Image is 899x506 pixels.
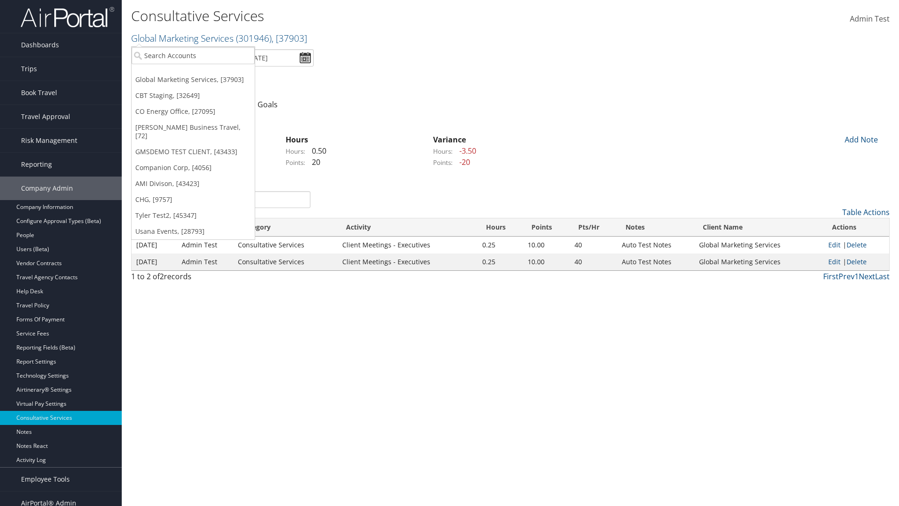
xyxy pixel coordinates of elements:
[694,218,824,237] th: Client Name
[233,237,338,253] td: Consultative Services
[177,253,233,270] td: Admin Test
[132,72,255,88] a: Global Marketing Services, [37903]
[132,237,177,253] td: [DATE]
[21,105,70,128] span: Travel Approval
[523,253,570,270] td: 10.00
[433,158,453,167] label: Points:
[823,271,839,282] a: First
[847,240,867,249] a: Delete
[838,134,883,145] div: Add Note
[307,146,326,156] span: 0.50
[286,158,305,167] label: Points:
[132,47,255,64] input: Search Accounts
[570,218,617,237] th: Pts/Hr
[215,49,314,67] input: [DATE] - [DATE]
[875,271,890,282] a: Last
[828,257,840,266] a: Edit
[258,99,278,110] a: Goals
[21,33,59,57] span: Dashboards
[132,88,255,104] a: CBT Staging, [32649]
[338,237,478,253] td: Client Meetings - Executives
[132,119,255,144] a: [PERSON_NAME] Business Travel, [72]
[21,81,57,104] span: Book Travel
[132,160,255,176] a: Companion Corp, [4056]
[455,157,470,167] span: -20
[233,253,338,270] td: Consultative Services
[132,104,255,119] a: CO Energy Office, [27095]
[160,271,164,282] span: 2
[570,237,617,253] td: 40
[132,223,255,239] a: Usana Events, [28793]
[21,177,73,200] span: Company Admin
[617,218,694,237] th: Notes
[478,253,523,270] td: 0.25
[570,253,617,270] td: 40
[694,237,824,253] td: Global Marketing Services
[850,14,890,24] span: Admin Test
[21,129,77,152] span: Risk Management
[307,157,320,167] span: 20
[859,271,875,282] a: Next
[842,207,890,217] a: Table Actions
[21,6,114,28] img: airportal-logo.png
[824,253,889,270] td: |
[21,57,37,81] span: Trips
[855,271,859,282] a: 1
[478,218,523,237] th: Hours
[236,32,272,45] span: ( 301946 )
[824,218,889,237] th: Actions
[131,32,307,45] a: Global Marketing Services
[617,253,694,270] td: Auto Test Notes
[233,218,338,237] th: Category: activate to sort column ascending
[131,271,310,287] div: 1 to 2 of records
[21,468,70,491] span: Employee Tools
[132,253,177,270] td: [DATE]
[177,237,233,253] td: Admin Test
[694,253,824,270] td: Global Marketing Services
[286,134,308,145] strong: Hours
[131,6,637,26] h1: Consultative Services
[272,32,307,45] span: , [ 37903 ]
[433,147,453,156] label: Hours:
[338,253,478,270] td: Client Meetings - Executives
[847,257,867,266] a: Delete
[478,237,523,253] td: 0.25
[455,146,476,156] span: -3.50
[523,218,570,237] th: Points
[132,144,255,160] a: GMSDEMO TEST CLIENT, [43433]
[286,147,305,156] label: Hours:
[850,5,890,34] a: Admin Test
[21,153,52,176] span: Reporting
[132,192,255,208] a: CHG, [9757]
[617,237,694,253] td: Auto Test Notes
[523,237,570,253] td: 10.00
[132,176,255,192] a: AMI Divison, [43423]
[839,271,855,282] a: Prev
[824,237,889,253] td: |
[132,208,255,223] a: Tyler Test2, [45347]
[433,134,466,145] strong: Variance
[338,218,478,237] th: Activity: activate to sort column ascending
[828,240,840,249] a: Edit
